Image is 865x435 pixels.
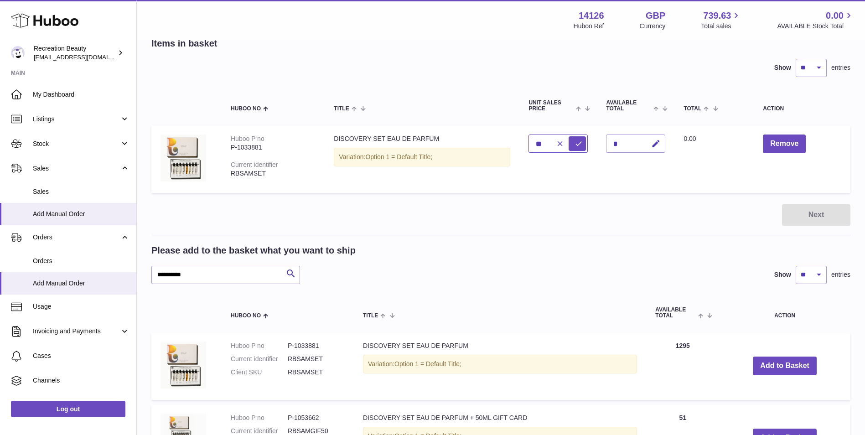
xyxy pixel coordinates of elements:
[231,169,316,178] div: RBSAMSET
[528,100,574,112] span: Unit Sales Price
[34,44,116,62] div: Recreation Beauty
[33,302,129,311] span: Usage
[231,355,288,363] dt: Current identifier
[831,63,850,72] span: entries
[655,307,696,319] span: AVAILABLE Total
[579,10,604,22] strong: 14126
[394,360,461,368] span: Option 1 = Default Title;
[646,332,719,400] td: 1295
[774,63,791,72] label: Show
[151,37,218,50] h2: Items in basket
[646,10,665,22] strong: GBP
[719,298,850,328] th: Action
[334,148,510,166] div: Variation:
[684,135,696,142] span: 0.00
[33,257,129,265] span: Orders
[334,106,349,112] span: Title
[288,368,345,377] dd: RBSAMSET
[763,106,841,112] div: Action
[574,22,604,31] div: Huboo Ref
[33,164,120,173] span: Sales
[354,332,646,400] td: DISCOVERY SET EAU DE PARFUM
[33,327,120,336] span: Invoicing and Payments
[363,355,637,373] div: Variation:
[33,140,120,148] span: Stock
[701,10,741,31] a: 739.63 Total sales
[640,22,666,31] div: Currency
[11,46,25,60] img: customercare@recreationbeauty.com
[231,313,261,319] span: Huboo no
[288,342,345,350] dd: P-1033881
[231,106,261,112] span: Huboo no
[777,10,854,31] a: 0.00 AVAILABLE Stock Total
[777,22,854,31] span: AVAILABLE Stock Total
[161,135,206,181] img: DISCOVERY SET EAU DE PARFUM
[33,352,129,360] span: Cases
[365,153,432,161] span: Option 1 = Default Title;
[33,233,120,242] span: Orders
[161,342,206,388] img: DISCOVERY SET EAU DE PARFUM
[33,279,129,288] span: Add Manual Order
[34,53,134,61] span: [EMAIL_ADDRESS][DOMAIN_NAME]
[703,10,731,22] span: 739.63
[231,342,288,350] dt: Huboo P no
[33,187,129,196] span: Sales
[33,115,120,124] span: Listings
[151,244,356,257] h2: Please add to the basket what you want to ship
[288,414,345,422] dd: P-1053662
[33,210,129,218] span: Add Manual Order
[826,10,844,22] span: 0.00
[684,106,701,112] span: Total
[231,135,264,142] div: Huboo P no
[231,414,288,422] dt: Huboo P no
[33,376,129,385] span: Channels
[325,125,519,193] td: DISCOVERY SET EAU DE PARFUM
[288,355,345,363] dd: RBSAMSET
[701,22,741,31] span: Total sales
[363,313,378,319] span: Title
[774,270,791,279] label: Show
[231,161,278,168] div: Current identifier
[763,135,806,153] button: Remove
[231,143,316,152] div: P-1033881
[33,90,129,99] span: My Dashboard
[831,270,850,279] span: entries
[753,357,817,375] button: Add to Basket
[11,401,125,417] a: Log out
[231,368,288,377] dt: Client SKU
[606,100,651,112] span: AVAILABLE Total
